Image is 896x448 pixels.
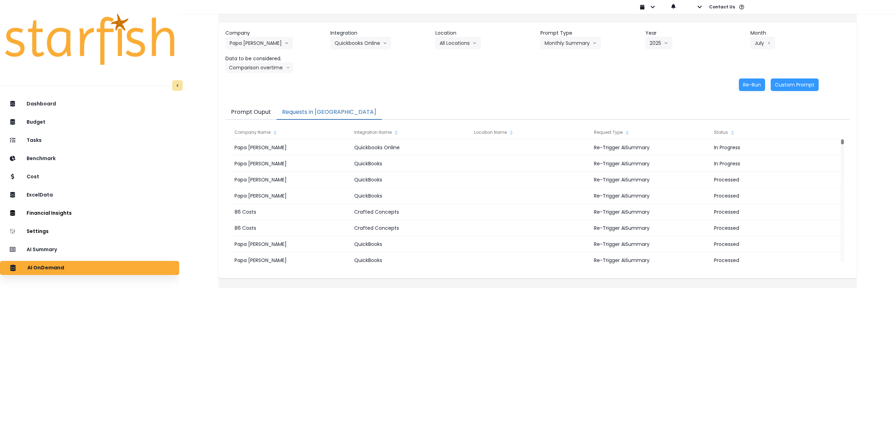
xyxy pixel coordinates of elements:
button: Quickbooks Onlinearrow down line [330,37,391,49]
button: Requests in [GEOGRAPHIC_DATA] [276,105,382,120]
p: ExcelData [27,192,53,198]
div: Re-Trigger AiSummary [590,188,710,204]
div: Company Name [231,125,350,139]
header: Prompt Type [540,29,640,37]
header: Integration [330,29,430,37]
button: All Locationsarrow down line [435,37,481,49]
div: Re-Trigger AiSummary [590,220,710,236]
div: Processed [710,236,830,252]
div: QuickBooks [351,252,470,268]
svg: arrow down line [664,40,668,47]
div: Papa [PERSON_NAME] [231,252,350,268]
svg: sort [393,130,399,136]
header: Year [645,29,745,37]
div: Papa [PERSON_NAME] [231,139,350,156]
p: Benchmark [27,156,56,161]
header: Company [225,29,325,37]
svg: arrow down line [383,40,387,47]
header: Month [750,29,850,37]
p: Budget [27,119,45,125]
div: Request Type [590,125,710,139]
div: 86 Costs [231,204,350,220]
div: In Progress [710,156,830,172]
div: Re-Trigger AiSummary [590,236,710,252]
button: Prompt Ouput [225,105,276,120]
div: Processed [710,188,830,204]
button: Julyarrow left line [750,37,775,49]
button: 2025arrow down line [645,37,672,49]
svg: arrow down line [285,40,289,47]
div: Crafted Concepts [351,204,470,220]
div: Re-Trigger AiSummary [590,204,710,220]
p: Cost [27,174,39,180]
p: AI Summary [27,247,57,253]
div: QuickBooks [351,188,470,204]
svg: sort [624,130,630,136]
button: Monthly Summaryarrow down line [540,37,601,49]
div: Quickbooks Online [351,139,470,156]
div: Papa [PERSON_NAME] [231,236,350,252]
svg: sort [730,130,735,136]
header: Location [435,29,535,37]
div: Crafted Concepts [351,220,470,236]
div: Processed [710,252,830,268]
div: QuickBooks [351,172,470,188]
div: Re-Trigger AiSummary [590,172,710,188]
svg: arrow left line [767,40,771,47]
svg: arrow down line [286,64,290,71]
div: Papa [PERSON_NAME] [231,172,350,188]
button: Custom Prompt [771,78,819,91]
button: Re-Run [739,78,765,91]
svg: arrow down line [472,40,477,47]
div: In Progress [710,139,830,156]
div: Papa [PERSON_NAME] [231,156,350,172]
div: Re-Trigger AiSummary [590,139,710,156]
div: Re-Trigger AiSummary [590,252,710,268]
div: Processed [710,220,830,236]
svg: arrow down line [593,40,597,47]
div: Integration Name [351,125,470,139]
div: QuickBooks [351,156,470,172]
div: Processed [710,204,830,220]
div: Re-Trigger AiSummary [590,156,710,172]
div: Status [710,125,830,139]
div: Location Name [471,125,590,139]
div: Processed [710,172,830,188]
p: AI OnDemand [27,265,64,271]
p: Dashboard [27,101,56,107]
p: Tasks [27,137,42,143]
div: QuickBooks [351,236,470,252]
svg: sort [272,130,278,136]
header: Data to be considered. [225,55,325,62]
div: Papa [PERSON_NAME] [231,188,350,204]
div: 86 Costs [231,220,350,236]
button: Papa [PERSON_NAME]arrow down line [225,37,293,49]
svg: sort [509,130,514,136]
button: Comparison overtimearrow down line [225,62,293,73]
